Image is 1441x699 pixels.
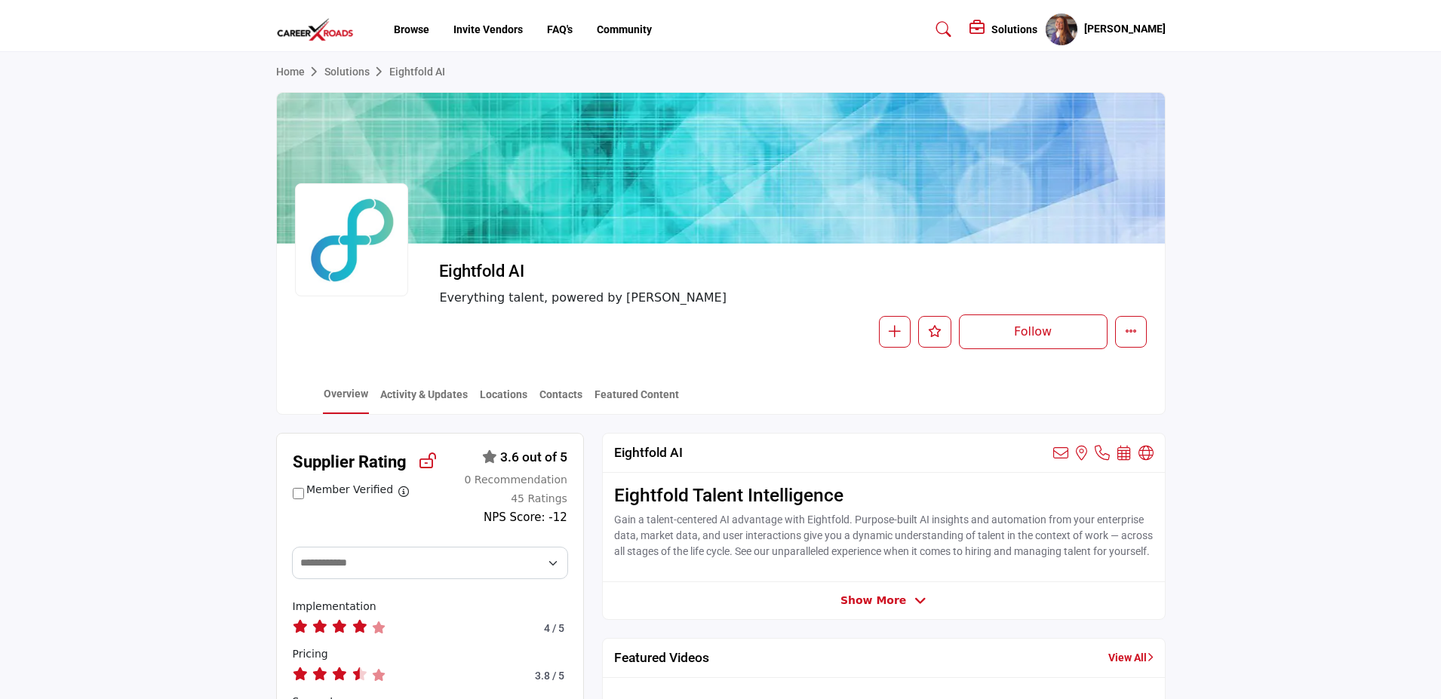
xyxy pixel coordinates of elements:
a: Locations [479,387,528,413]
h2: Supplier Rating [293,449,407,474]
span: Everything talent, powered by [PERSON_NAME] [439,289,922,307]
span: How would you rate their implementation? [293,600,376,612]
a: Search [921,17,961,41]
h6: 3.8 / 5 [535,670,564,682]
button: Show hide supplier dropdown [1045,13,1078,46]
h5: Solutions [991,23,1037,36]
h2: Eightfold AI [614,445,683,461]
span: How would you rate their pricing? [293,648,328,660]
a: Eightfold AI [389,66,445,78]
label: Member Verified [306,482,393,498]
a: View All [1108,650,1154,666]
h3: Eightfold Talent Intelligence [614,484,1154,506]
h2: Featured Videos [614,650,709,666]
a: Community [597,23,652,35]
a: Contacts [539,387,583,413]
span: 0 Recommendation [464,474,567,486]
h5: [PERSON_NAME] [1084,22,1166,37]
h2: Eightfold AI [439,262,854,281]
div: NPS Score: -12 [484,509,567,526]
div: Solutions [969,20,1037,38]
span: Show More [840,593,906,609]
a: Invite Vendors [453,23,523,35]
a: FAQ's [547,23,573,35]
a: Overview [323,386,369,414]
span: 3.6 out of 5 [500,449,567,464]
span: Gain a talent-centered AI advantage with Eightfold. Purpose-built AI insights and automation from... [614,514,1153,557]
a: Home [276,66,324,78]
span: 45 Ratings [511,492,567,504]
a: Featured Content [594,387,680,413]
button: More details [1115,316,1147,348]
a: Solutions [324,66,389,78]
button: Like [918,316,951,348]
button: Follow [959,314,1108,349]
a: Browse [394,23,429,35]
a: Activity & Updates [379,387,469,413]
img: site Logo [276,17,362,42]
h6: 4 / 5 [544,622,564,635]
